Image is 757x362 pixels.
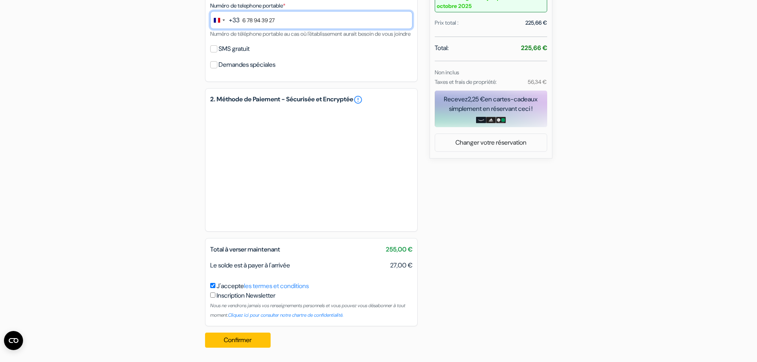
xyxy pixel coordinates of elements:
div: Recevez en cartes-cadeaux simplement en réservant ceci ! [435,95,547,114]
small: Taxes et frais de propriété: [435,78,497,85]
span: Total: [435,43,449,53]
strong: 225,66 € [521,44,547,52]
a: error_outline [353,95,363,105]
input: 6 12 34 56 78 [210,11,412,29]
small: 56,34 € [528,78,547,85]
button: Ouvrir le widget CMP [4,331,23,350]
small: Non inclus [435,69,459,76]
h5: 2. Méthode de Paiement - Sécurisée et Encryptée [210,95,412,105]
img: uber-uber-eats-card.png [496,117,506,123]
div: 225,66 € [525,19,547,27]
small: Nous ne vendrons jamais vos renseignements personnels et vous pouvez vous désabonner à tout moment. [210,302,405,318]
div: Prix total : [435,19,459,27]
img: adidas-card.png [486,117,496,123]
span: 27,00 € [390,261,412,270]
label: Demandes spéciales [219,59,275,70]
label: Numéro de telephone portable [210,2,285,10]
span: Le solde est à payer à l'arrivée [210,261,290,269]
small: Numéro de téléphone portable au cas où l'établissement aurait besoin de vous joindre [210,30,410,37]
a: Changer votre réservation [435,135,547,150]
iframe: Cadre de saisie sécurisé pour le paiement [209,106,414,226]
label: Inscription Newsletter [217,291,275,300]
a: Cliquez ici pour consulter notre chartre de confidentialité. [228,312,343,318]
div: +33 [229,15,240,25]
img: amazon-card-no-text.png [476,117,486,123]
span: 255,00 € [386,245,412,254]
span: 2,25 € [468,95,485,103]
label: J'accepte [217,281,309,291]
button: Confirmer [205,333,271,348]
span: Total à verser maintenant [210,245,280,254]
a: les termes et conditions [244,282,309,290]
label: SMS gratuit [219,43,250,54]
button: Change country, selected France (+33) [211,12,240,29]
